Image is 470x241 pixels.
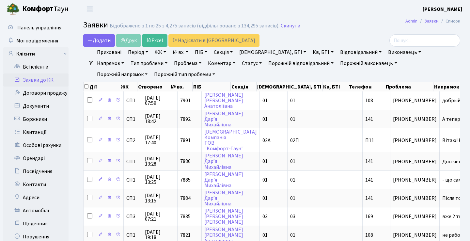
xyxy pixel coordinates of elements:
[393,196,437,201] span: [PHONE_NUMBER]
[393,117,437,122] span: [PHONE_NUMBER]
[171,58,204,69] a: Проблема
[22,4,69,15] span: Таун
[83,34,115,47] a: Додати
[7,3,20,16] img: logo.png
[365,176,373,184] span: 141
[290,137,299,144] span: 02П
[204,128,257,152] a: [DEMOGRAPHIC_DATA]КомпаніяТОВ"Комфорт-Таун"
[180,116,191,123] span: 7892
[290,158,295,165] span: 01
[389,34,460,47] input: Пошук...
[262,158,268,165] span: 01
[3,191,69,204] a: Адреси
[204,207,243,226] a: [PERSON_NAME][PERSON_NAME][PERSON_NAME]
[393,233,437,238] span: [PHONE_NUMBER]
[3,60,69,73] a: Всі клієнти
[365,213,373,220] span: 169
[126,138,139,143] span: СП2
[204,91,243,110] a: [PERSON_NAME][PERSON_NAME]Анатоліївна
[266,58,336,69] a: Порожній відповідальний
[83,19,108,31] span: Заявки
[337,58,399,69] a: Порожній виконавець
[423,5,462,13] a: [PERSON_NAME]
[393,138,437,143] span: [PHONE_NUMBER]
[180,176,191,184] span: 7885
[348,82,385,91] th: Телефон
[145,193,175,203] span: [DATE] 13:15
[262,176,268,184] span: 01
[290,232,295,239] span: 01
[310,47,336,58] a: Кв, БТІ
[337,47,384,58] a: Відповідальний
[170,47,191,58] a: № вх.
[94,58,127,69] a: Напрямок
[3,113,69,126] a: Боржники
[290,176,295,184] span: 01
[145,174,175,185] span: [DATE] 13:25
[3,217,69,230] a: Щоденник
[393,98,437,103] span: [PHONE_NUMBER]
[126,159,139,164] span: СП1
[120,82,137,91] th: ЖК
[145,114,175,124] span: [DATE] 18:42
[393,177,437,183] span: [PHONE_NUMBER]
[142,34,167,47] a: Excel
[128,58,170,69] a: Тип проблеми
[257,82,322,91] th: [DEMOGRAPHIC_DATA], БТІ
[385,82,433,91] th: Проблема
[3,165,69,178] a: Посвідчення
[3,34,69,47] a: Мої повідомлення
[3,87,69,100] a: Договори продажу
[192,47,210,58] a: ПІБ
[365,137,374,144] span: П11
[126,214,139,219] span: СП3
[3,100,69,113] a: Документи
[152,47,169,58] a: ЖК
[180,232,191,239] span: 7821
[180,97,191,104] span: 7901
[439,18,460,25] li: Список
[204,171,243,189] a: [PERSON_NAME]Дар’яМихайлівна
[126,233,139,238] span: СП1
[170,82,193,91] th: № вх.
[180,137,191,144] span: 7891
[16,37,58,44] span: Мої повідомлення
[211,47,235,58] a: Секція
[365,158,373,165] span: 141
[262,137,271,144] span: 02А
[424,18,439,24] a: Заявки
[180,213,191,220] span: 7835
[204,110,243,128] a: [PERSON_NAME]Дар’яМихайлівна
[126,98,139,103] span: СП1
[262,116,268,123] span: 01
[145,95,175,106] span: [DATE] 07:59
[290,116,295,123] span: 01
[281,23,300,29] a: Скинути
[262,232,268,239] span: 01
[3,73,69,87] a: Заявки до КК
[204,152,243,170] a: [PERSON_NAME]Дар’яМихайлівна
[205,58,238,69] a: Коментар
[405,18,417,24] a: Admin
[3,204,69,217] a: Автомобілі
[3,126,69,139] a: Квитанції
[180,195,191,202] span: 7884
[180,158,191,165] span: 7886
[193,82,231,91] th: ПІБ
[385,47,424,58] a: Виконавець
[126,177,139,183] span: СП1
[22,4,54,14] b: Комфорт
[145,135,175,145] span: [DATE] 17:40
[87,37,111,44] span: Додати
[396,14,470,28] nav: breadcrumb
[322,82,348,91] th: Кв, БТІ
[17,24,61,31] span: Панель управління
[290,97,295,104] span: 01
[126,196,139,201] span: СП1
[262,195,268,202] span: 01
[290,213,295,220] span: 03
[110,23,279,29] div: Відображено з 1 по 25 з 4,275 записів (відфільтровано з 134,295 записів).
[126,117,139,122] span: СП1
[151,69,218,80] a: Порожній тип проблеми
[145,156,175,167] span: [DATE] 13:28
